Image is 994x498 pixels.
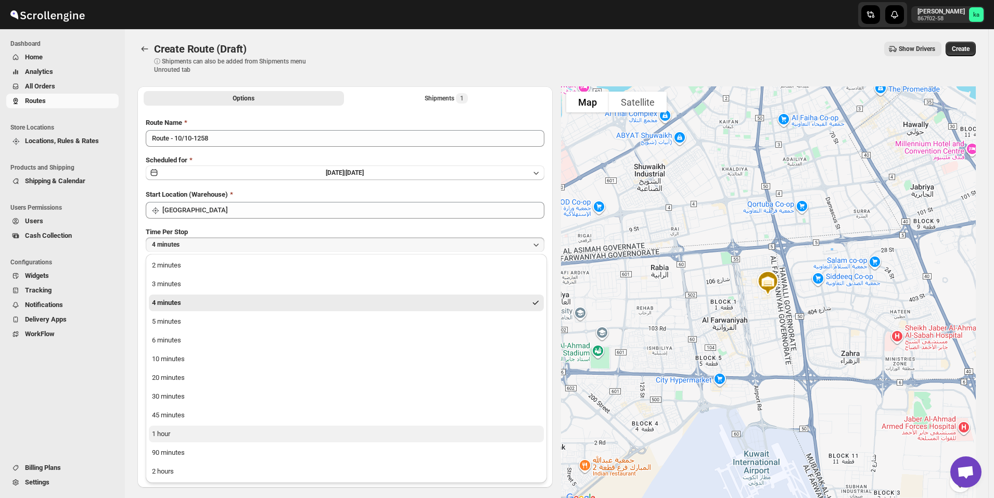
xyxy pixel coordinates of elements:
[149,257,544,274] button: 2 minutes
[152,240,180,249] span: 4 minutes
[950,456,982,488] div: Open chat
[149,388,544,405] button: 30 minutes
[25,315,67,323] span: Delivery Apps
[152,429,170,439] div: 1 hour
[6,327,119,341] button: WorkFlow
[6,79,119,94] button: All Orders
[6,283,119,298] button: Tracking
[152,410,185,420] div: 45 minutes
[10,123,120,132] span: Store Locations
[6,269,119,283] button: Widgets
[146,237,544,252] button: 4 minutes
[146,228,188,236] span: Time Per Stop
[149,444,544,461] button: 90 minutes
[25,286,52,294] span: Tracking
[149,407,544,424] button: 45 minutes
[6,65,119,79] button: Analytics
[950,471,971,492] button: Map camera controls
[154,43,247,55] span: Create Route (Draft)
[152,354,185,364] div: 10 minutes
[969,7,984,22] span: khaled alrashidi
[162,202,544,219] input: Search location
[346,91,546,106] button: Selected Shipments
[952,45,970,53] span: Create
[10,163,120,172] span: Products and Shipping
[137,42,152,56] button: Routes
[973,11,979,18] text: ka
[149,332,544,349] button: 6 minutes
[6,475,119,490] button: Settings
[149,276,544,292] button: 3 minutes
[6,134,119,148] button: Locations, Rules & Rates
[10,203,120,212] span: Users Permissions
[152,316,181,327] div: 5 minutes
[149,463,544,480] button: 2 hours
[152,298,181,308] div: 4 minutes
[144,91,344,106] button: All Route Options
[25,53,43,61] span: Home
[6,312,119,327] button: Delivery Apps
[6,174,119,188] button: Shipping & Calendar
[346,169,364,176] span: [DATE]
[25,217,43,225] span: Users
[146,156,187,164] span: Scheduled for
[154,57,318,74] p: ⓘ Shipments can also be added from Shipments menu Unrouted tab
[911,6,985,23] button: User menu
[946,42,976,56] button: Create
[149,295,544,311] button: 4 minutes
[25,177,85,185] span: Shipping & Calendar
[25,137,99,145] span: Locations, Rules & Rates
[152,373,185,383] div: 20 minutes
[884,42,941,56] button: Show Drivers
[460,94,464,103] span: 1
[609,92,667,112] button: Show satellite imagery
[152,260,181,271] div: 2 minutes
[149,426,544,442] button: 1 hour
[152,448,185,458] div: 90 minutes
[146,119,182,126] span: Route Name
[6,298,119,312] button: Notifications
[6,50,119,65] button: Home
[25,82,55,90] span: All Orders
[566,92,609,112] button: Show street map
[425,93,468,104] div: Shipments
[10,258,120,266] span: Configurations
[6,461,119,475] button: Billing Plans
[917,7,965,16] p: [PERSON_NAME]
[146,190,228,198] span: Start Location (Warehouse)
[25,464,61,471] span: Billing Plans
[149,313,544,330] button: 5 minutes
[152,466,174,477] div: 2 hours
[152,279,181,289] div: 3 minutes
[152,391,185,402] div: 30 minutes
[917,16,965,22] p: 867f02-58
[25,478,49,486] span: Settings
[25,97,46,105] span: Routes
[25,301,63,309] span: Notifications
[10,40,120,48] span: Dashboard
[233,94,254,103] span: Options
[137,109,553,444] div: All Route Options
[152,335,181,346] div: 6 minutes
[6,228,119,243] button: Cash Collection
[25,232,72,239] span: Cash Collection
[6,94,119,108] button: Routes
[146,165,544,180] button: [DATE]|[DATE]
[8,2,86,28] img: ScrollEngine
[146,130,544,147] input: Eg: Bengaluru Route
[25,272,49,279] span: Widgets
[326,169,346,176] span: [DATE] |
[149,351,544,367] button: 10 minutes
[6,214,119,228] button: Users
[25,68,53,75] span: Analytics
[899,45,935,53] span: Show Drivers
[149,369,544,386] button: 20 minutes
[25,330,55,338] span: WorkFlow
